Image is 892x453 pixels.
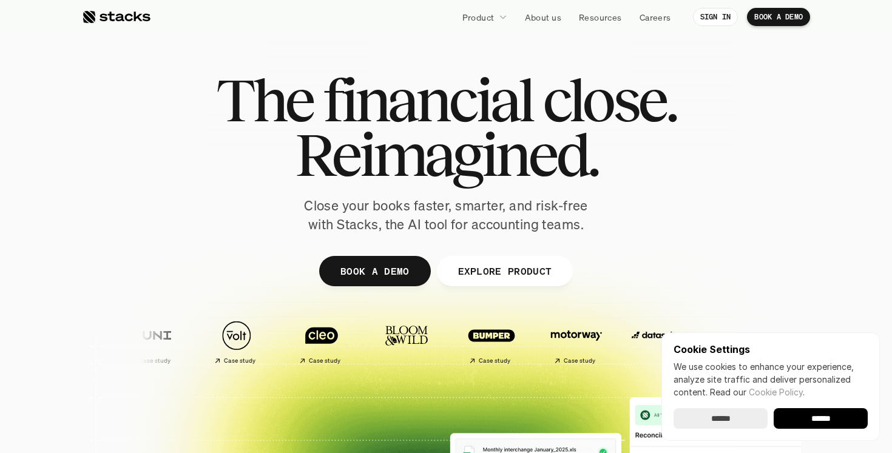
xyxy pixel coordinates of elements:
p: Close your books faster, smarter, and risk-free with Stacks, the AI tool for accounting teams. [294,196,598,234]
p: We use cookies to enhance your experience, analyze site traffic and deliver personalized content. [674,360,868,398]
p: Resources [579,11,622,24]
p: Product [462,11,495,24]
p: BOOK A DEMO [340,262,410,280]
span: financial [323,73,532,127]
a: About us [518,6,569,28]
h2: Case study [479,357,511,364]
span: Read our . [710,387,805,397]
a: Case study [452,314,531,369]
h2: Case study [564,357,596,364]
a: Case study [112,314,191,369]
p: SIGN IN [700,13,731,21]
h2: Case study [224,357,256,364]
p: BOOK A DEMO [754,13,803,21]
h2: Case study [139,357,171,364]
a: SIGN IN [693,8,738,26]
h2: Case study [309,357,341,364]
span: close. [542,73,676,127]
a: BOOK A DEMO [319,256,431,286]
a: Privacy Policy [143,281,197,289]
p: Careers [640,11,671,24]
a: Case study [537,314,616,369]
a: Case study [282,314,361,369]
p: EXPLORE PRODUCT [458,262,552,280]
a: EXPLORE PRODUCT [436,256,573,286]
span: Reimagined. [295,127,598,182]
a: Resources [572,6,629,28]
p: About us [525,11,561,24]
a: BOOK A DEMO [747,8,810,26]
a: Careers [632,6,678,28]
a: Cookie Policy [749,387,803,397]
p: Cookie Settings [674,344,868,354]
span: The [216,73,313,127]
a: Case study [197,314,276,369]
